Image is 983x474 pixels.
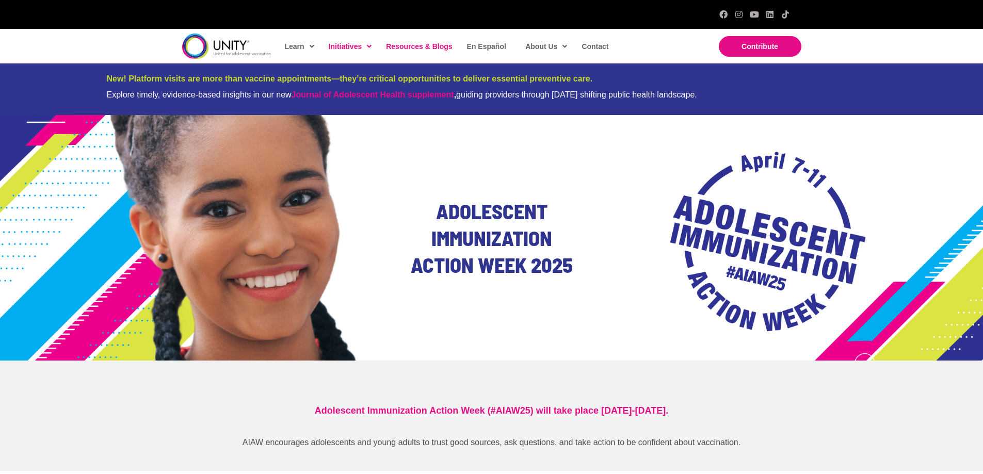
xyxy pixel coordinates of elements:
a: Resources & Blogs [381,35,456,58]
span: Adolescent Immunization Action Week (#AIAW25) will take place [DATE]-[DATE]. [315,405,668,416]
span: Initiatives [329,39,372,54]
a: Journal of Adolescent Health supplement [292,90,454,99]
span: Contribute [742,42,778,51]
a: Instagram [735,10,743,19]
span: Learn [285,39,314,54]
a: LinkedIn [766,10,774,19]
span: About Us [525,39,567,54]
a: TikTok [781,10,789,19]
img: unity-logo-dark [182,34,271,59]
a: Contact [576,35,613,58]
span: Contact [582,42,608,51]
a: En Español [462,35,510,58]
a: Facebook [719,10,728,19]
a: YouTube [750,10,759,19]
span: Adolescent Immunization Action Week 2025 [411,199,573,277]
a: About Us [520,35,571,58]
strong: , [292,90,456,99]
span: En Español [467,42,506,51]
div: Explore timely, evidence-based insights in our new guiding providers through [DATE] shifting publ... [107,90,877,100]
span: Resources & Blogs [386,42,452,51]
a: Contribute [719,36,801,57]
span: New! Platform visits are more than vaccine appointments—they’re critical opportunities to deliver... [107,74,593,83]
p: AIAW encourages adolescents and young adults to trust good sources, ask questions, and take actio... [229,435,755,450]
